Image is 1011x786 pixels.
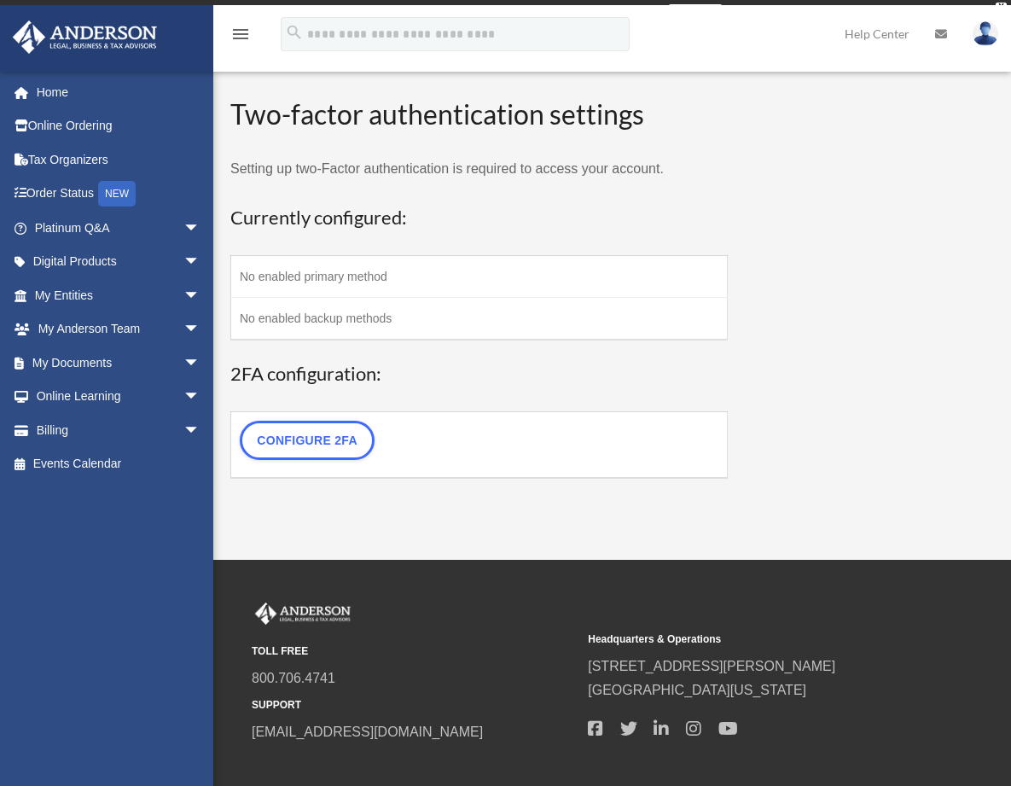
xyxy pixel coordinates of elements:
a: Home [12,75,226,109]
span: arrow_drop_down [183,413,218,448]
p: Setting up two-Factor authentication is required to access your account. [230,157,728,181]
i: menu [230,24,251,44]
div: Get a chance to win 6 months of Platinum for free just by filling out this [289,4,662,25]
h3: Currently configured: [230,205,728,231]
a: Configure 2FA [240,421,375,460]
a: My Entitiesarrow_drop_down [12,278,226,312]
a: survey [669,4,722,25]
a: [EMAIL_ADDRESS][DOMAIN_NAME] [252,725,483,739]
a: [GEOGRAPHIC_DATA][US_STATE] [588,683,806,697]
small: Headquarters & Operations [588,631,912,649]
a: Events Calendar [12,447,226,481]
i: search [285,23,304,42]
h3: 2FA configuration: [230,361,728,387]
div: close [996,3,1007,13]
span: arrow_drop_down [183,245,218,280]
a: Billingarrow_drop_down [12,413,226,447]
a: Online Ordering [12,109,226,143]
a: 800.706.4741 [252,671,335,685]
a: My Anderson Teamarrow_drop_down [12,312,226,346]
span: arrow_drop_down [183,312,218,347]
img: User Pic [973,21,998,46]
a: My Documentsarrow_drop_down [12,346,226,380]
a: [STREET_ADDRESS][PERSON_NAME] [588,659,835,673]
img: Anderson Advisors Platinum Portal [252,603,354,625]
span: arrow_drop_down [183,346,218,381]
small: SUPPORT [252,696,576,714]
span: arrow_drop_down [183,278,218,313]
td: No enabled backup methods [231,298,728,341]
a: Order StatusNEW [12,177,226,212]
a: Tax Organizers [12,143,226,177]
img: Anderson Advisors Platinum Portal [8,20,162,54]
a: menu [230,30,251,44]
div: NEW [98,181,136,207]
h2: Two-factor authentication settings [230,96,728,134]
span: arrow_drop_down [183,211,218,246]
a: Digital Productsarrow_drop_down [12,245,226,279]
span: arrow_drop_down [183,380,218,415]
small: TOLL FREE [252,643,576,661]
td: No enabled primary method [231,256,728,298]
a: Online Learningarrow_drop_down [12,380,226,414]
a: Platinum Q&Aarrow_drop_down [12,211,226,245]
